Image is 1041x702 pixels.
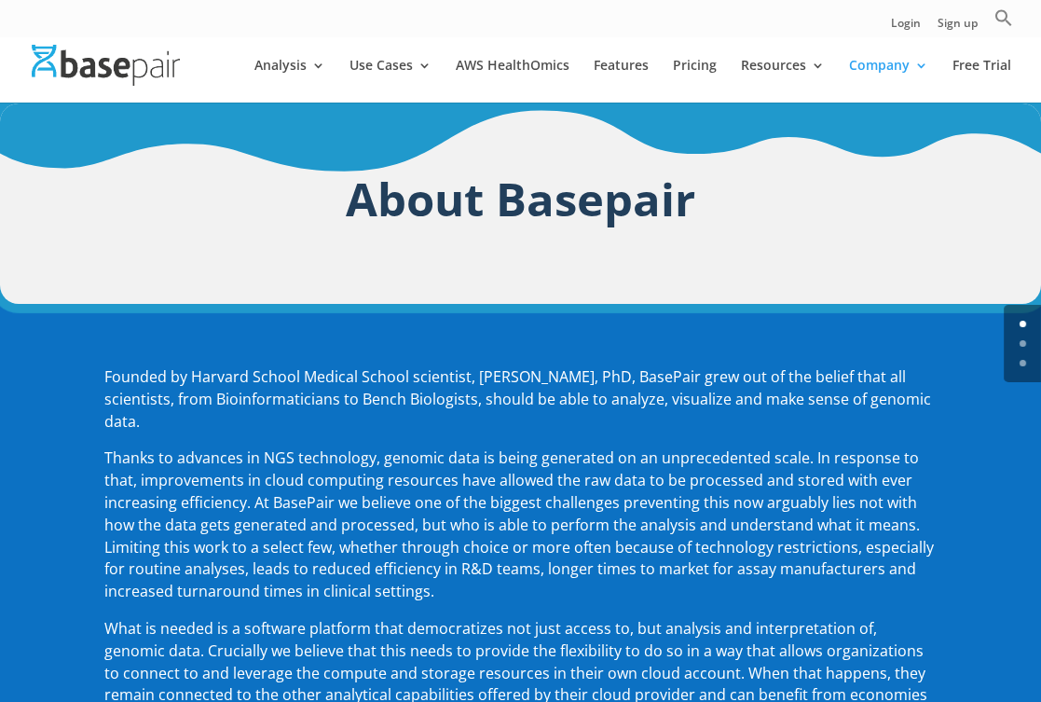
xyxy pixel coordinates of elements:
[849,59,928,103] a: Company
[594,59,649,103] a: Features
[1020,340,1026,347] a: 1
[104,447,934,601] span: Thanks to advances in NGS technology, genomic data is being generated on an unprecedented scale. ...
[1020,321,1026,327] a: 0
[891,18,921,37] a: Login
[938,18,978,37] a: Sign up
[673,59,717,103] a: Pricing
[1020,360,1026,366] a: 2
[104,366,938,447] p: Founded by Harvard School Medical School scientist, [PERSON_NAME], PhD, BasePair grew out of the ...
[32,45,180,85] img: Basepair
[994,8,1013,27] svg: Search
[349,59,431,103] a: Use Cases
[254,59,325,103] a: Analysis
[994,8,1013,37] a: Search Icon Link
[952,59,1011,103] a: Free Trial
[104,166,938,241] h1: About Basepair
[741,59,825,103] a: Resources
[456,59,569,103] a: AWS HealthOmics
